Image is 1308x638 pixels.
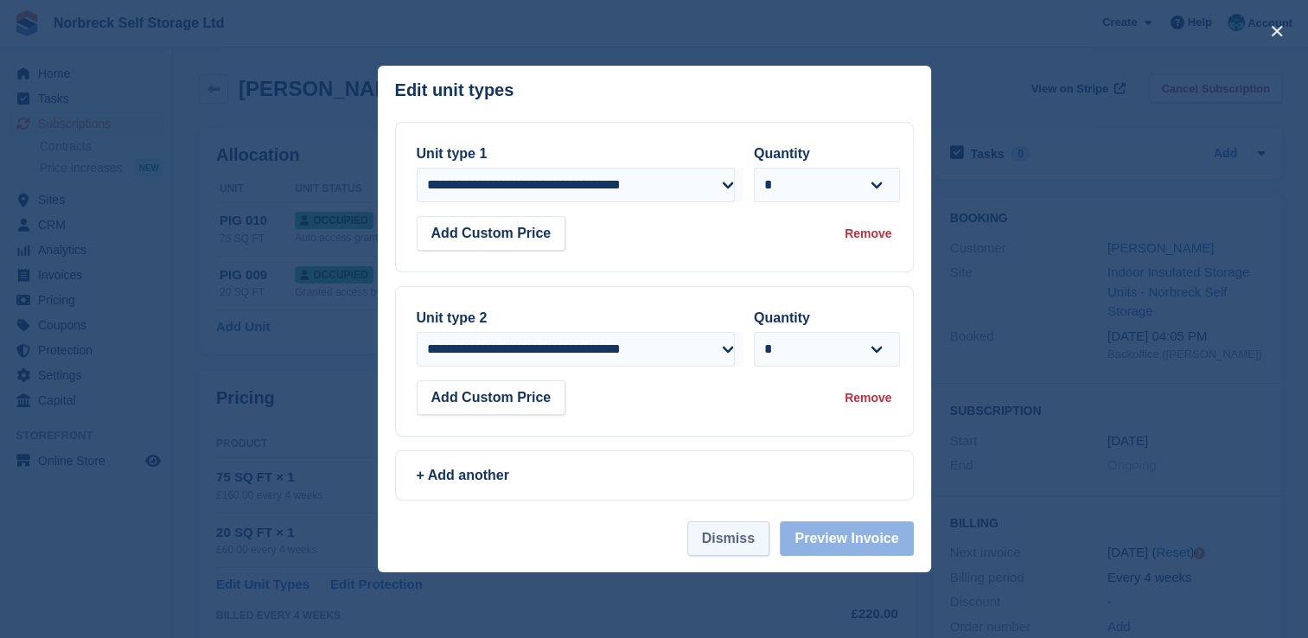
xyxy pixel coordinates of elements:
div: Remove [845,225,891,243]
button: close [1263,17,1291,45]
label: Quantity [754,146,810,161]
button: Preview Invoice [780,521,913,556]
label: Unit type 1 [417,146,488,161]
button: Add Custom Price [417,216,566,251]
button: Add Custom Price [417,380,566,415]
div: + Add another [417,465,892,486]
a: + Add another [395,450,914,501]
p: Edit unit types [395,80,514,100]
label: Unit type 2 [417,310,488,325]
button: Dismiss [687,521,769,556]
div: Remove [845,389,891,407]
label: Quantity [754,310,810,325]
